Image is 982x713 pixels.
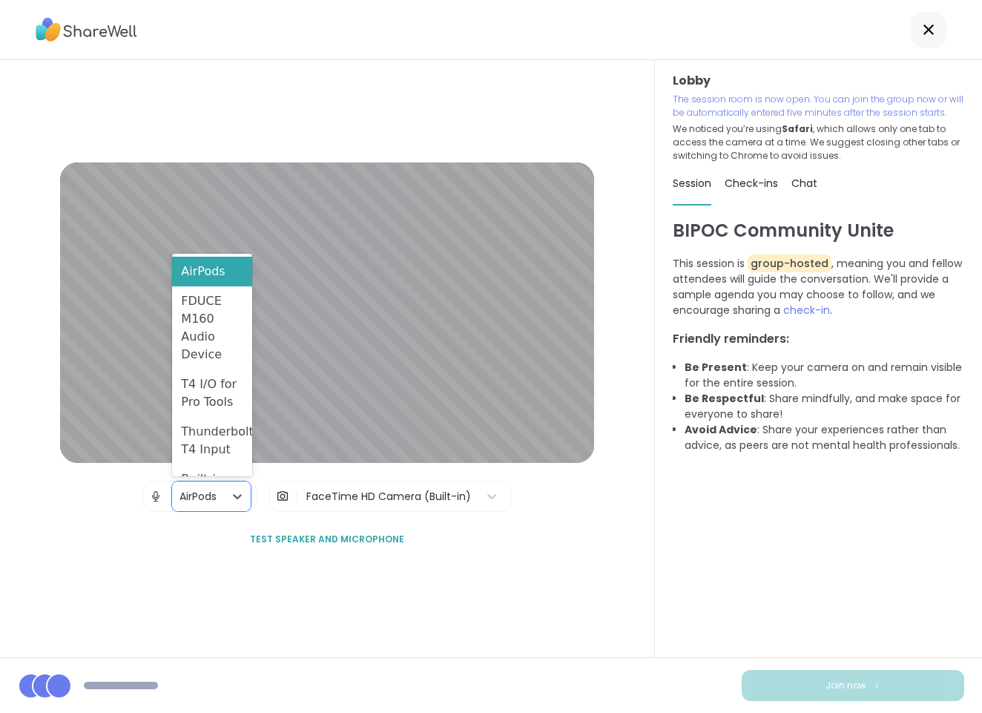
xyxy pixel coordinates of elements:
[172,417,252,464] div: Thunderbolt T4 Input
[295,482,299,511] span: |
[673,176,711,191] span: Session
[306,489,471,505] div: FaceTime HD Camera (Built-in)
[244,524,410,555] button: Test speaker and microphone
[742,670,964,701] button: Join now
[673,330,964,348] h3: Friendly reminders:
[685,422,964,453] li: : Share your experiences rather than advice, as peers are not mental health professionals.
[172,257,252,286] div: AirPods
[791,176,817,191] span: Chat
[725,176,778,191] span: Check-ins
[685,360,747,375] b: Be Present
[782,122,813,135] b: Safari
[172,369,252,417] div: T4 I/O for Pro Tools
[673,72,964,90] h3: Lobby
[783,303,830,318] span: check-in
[179,489,217,505] div: AirPods
[36,13,137,47] img: ShareWell Logo
[685,391,964,422] li: : Share mindfully, and make space for everyone to share!
[673,217,964,244] h1: BIPOC Community Unite
[673,256,964,318] p: This session is , meaning you and fellow attendees will guide the conversation. We'll provide a s...
[685,422,757,437] b: Avoid Advice
[172,286,252,369] div: FDUCE M160 Audio Device
[685,360,964,391] li: : Keep your camera on and remain visible for the entire session.
[673,122,964,162] p: We noticed you’re using , which allows only one tab to access the camera at a time. We suggest cl...
[168,482,172,511] span: |
[276,482,289,511] img: Camera
[172,464,252,512] div: Built-in Microphone
[250,533,404,546] span: Test speaker and microphone
[826,679,866,692] span: Join now
[872,681,881,689] img: ShareWell Logomark
[149,482,162,511] img: Microphone
[685,391,764,406] b: Be Respectful
[673,93,964,119] p: The session room is now open. You can join the group now or will be automatically entered five mi...
[748,254,831,272] span: group-hosted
